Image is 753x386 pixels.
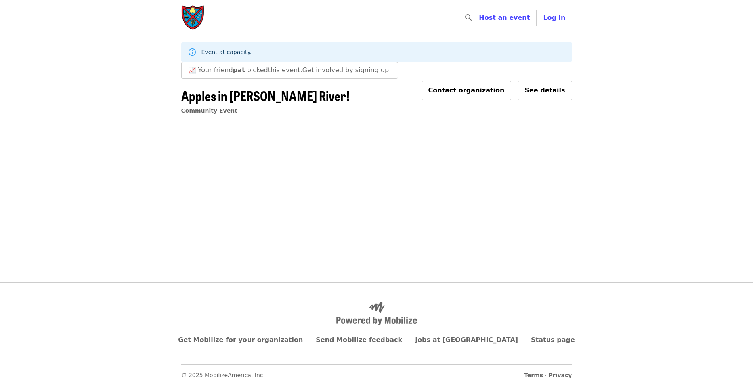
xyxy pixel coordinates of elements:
button: See details [518,81,572,100]
span: See details [524,86,565,94]
button: Contact organization [422,81,512,100]
a: Privacy [549,372,572,378]
span: Event at capacity. [201,49,252,55]
img: Powered by Mobilize [336,302,417,325]
span: © 2025 MobilizeAmerica, Inc. [181,372,265,378]
a: Get Mobilize for your organization [178,336,303,344]
span: growth emoji [188,66,196,74]
input: Search [476,8,483,27]
a: Host an event [479,14,530,21]
i: search icon [465,14,472,21]
span: Your friend picked this event . Get involved by signing up! [198,66,392,74]
span: Apples in [PERSON_NAME] River! [181,86,350,105]
a: Status page [531,336,575,344]
button: Log in [537,10,572,26]
nav: Secondary footer navigation [181,364,572,380]
a: Jobs at [GEOGRAPHIC_DATA] [415,336,518,344]
span: Contact organization [428,86,505,94]
span: · [524,371,572,380]
a: Terms [524,372,543,378]
nav: Primary footer navigation [181,335,572,345]
a: Send Mobilize feedback [316,336,402,344]
span: Log in [543,14,565,21]
img: Society of St. Andrew - Home [181,5,206,31]
strong: pat [233,66,245,74]
a: Community Event [181,107,237,114]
